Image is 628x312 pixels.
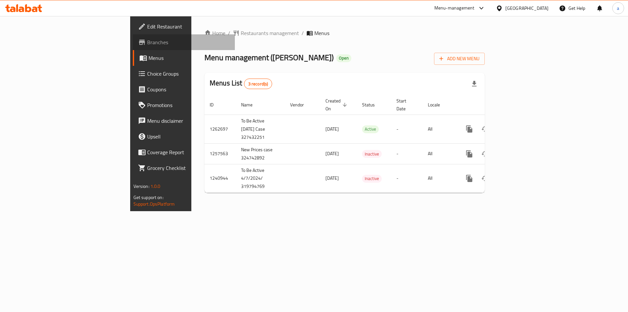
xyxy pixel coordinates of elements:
[133,160,235,176] a: Grocery Checklist
[336,54,351,62] div: Open
[325,97,349,113] span: Created On
[505,5,549,12] div: [GEOGRAPHIC_DATA]
[133,193,164,202] span: Get support on:
[244,79,272,89] div: Total records count
[325,174,339,182] span: [DATE]
[396,97,415,113] span: Start Date
[391,164,423,193] td: -
[362,101,383,109] span: Status
[133,113,235,129] a: Menu disclaimer
[147,133,230,140] span: Upsell
[290,101,312,109] span: Vendor
[434,4,475,12] div: Menu-management
[204,95,530,193] table: enhanced table
[147,70,230,78] span: Choice Groups
[391,115,423,143] td: -
[456,95,530,115] th: Actions
[133,97,235,113] a: Promotions
[236,115,285,143] td: To Be Active [DATE] Case 327432251
[462,171,477,186] button: more
[462,121,477,137] button: more
[362,175,382,182] span: Inactive
[466,76,482,92] div: Export file
[244,81,272,87] span: 3 record(s)
[133,50,235,66] a: Menus
[133,19,235,34] a: Edit Restaurant
[210,78,272,89] h2: Menus List
[147,148,230,156] span: Coverage Report
[133,200,175,208] a: Support.OpsPlatform
[133,82,235,97] a: Coupons
[133,144,235,160] a: Coverage Report
[133,34,235,50] a: Branches
[236,143,285,164] td: New Prices case 324742892
[314,29,329,37] span: Menus
[617,5,619,12] span: a
[236,164,285,193] td: To Be Active 4/7/2024/ 319794769
[325,125,339,133] span: [DATE]
[362,150,382,158] span: Inactive
[147,101,230,109] span: Promotions
[150,182,161,191] span: 1.0.0
[423,164,456,193] td: All
[147,23,230,30] span: Edit Restaurant
[133,182,149,191] span: Version:
[147,85,230,93] span: Coupons
[439,55,480,63] span: Add New Menu
[147,38,230,46] span: Branches
[241,29,299,37] span: Restaurants management
[302,29,304,37] li: /
[148,54,230,62] span: Menus
[462,146,477,162] button: more
[204,29,485,37] nav: breadcrumb
[391,143,423,164] td: -
[428,101,448,109] span: Locale
[147,164,230,172] span: Grocery Checklist
[133,129,235,144] a: Upsell
[362,125,379,133] span: Active
[204,50,334,65] span: Menu management ( [PERSON_NAME] )
[434,53,485,65] button: Add New Menu
[336,55,351,61] span: Open
[325,149,339,158] span: [DATE]
[477,121,493,137] button: Change Status
[241,101,261,109] span: Name
[210,101,222,109] span: ID
[133,66,235,82] a: Choice Groups
[477,146,493,162] button: Change Status
[477,171,493,186] button: Change Status
[423,115,456,143] td: All
[147,117,230,125] span: Menu disclaimer
[233,29,299,37] a: Restaurants management
[423,143,456,164] td: All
